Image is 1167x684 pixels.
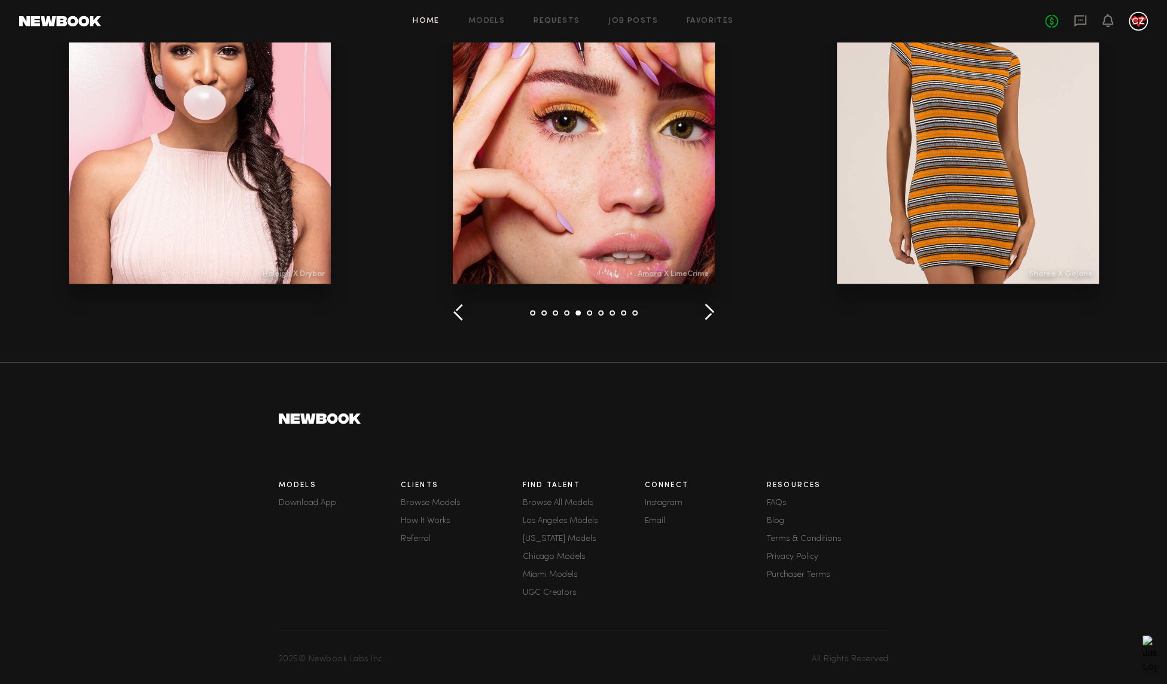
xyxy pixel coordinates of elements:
[401,534,523,543] a: Referral
[608,17,658,25] a: Job Posts
[401,481,523,489] h3: Clients
[279,481,401,489] h3: Models
[523,552,645,561] a: Chicago Models
[523,481,645,489] h3: Find Talent
[279,655,385,663] span: 2025 © Newbook Labs Inc.
[767,534,889,543] a: Terms & Conditions
[687,17,734,25] a: Favorites
[534,17,580,25] a: Requests
[523,570,645,579] a: Miami Models
[767,481,889,489] h3: Resources
[413,17,440,25] a: Home
[523,534,645,543] a: [US_STATE] Models
[468,17,505,25] a: Models
[767,570,889,579] a: Purchaser Terms
[767,498,889,507] a: FAQs
[767,516,889,525] a: Blog
[279,498,401,507] a: Download App
[645,481,767,489] h3: Connect
[401,498,523,507] a: Browse Models
[812,655,889,663] span: All Rights Reserved
[401,516,523,525] a: How It Works
[645,498,767,507] a: Instagram
[523,516,645,525] a: Los Angeles Models
[523,498,645,507] a: Browse All Models
[767,552,889,561] a: Privacy Policy
[523,588,645,597] a: UGC Creators
[645,516,767,525] a: Email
